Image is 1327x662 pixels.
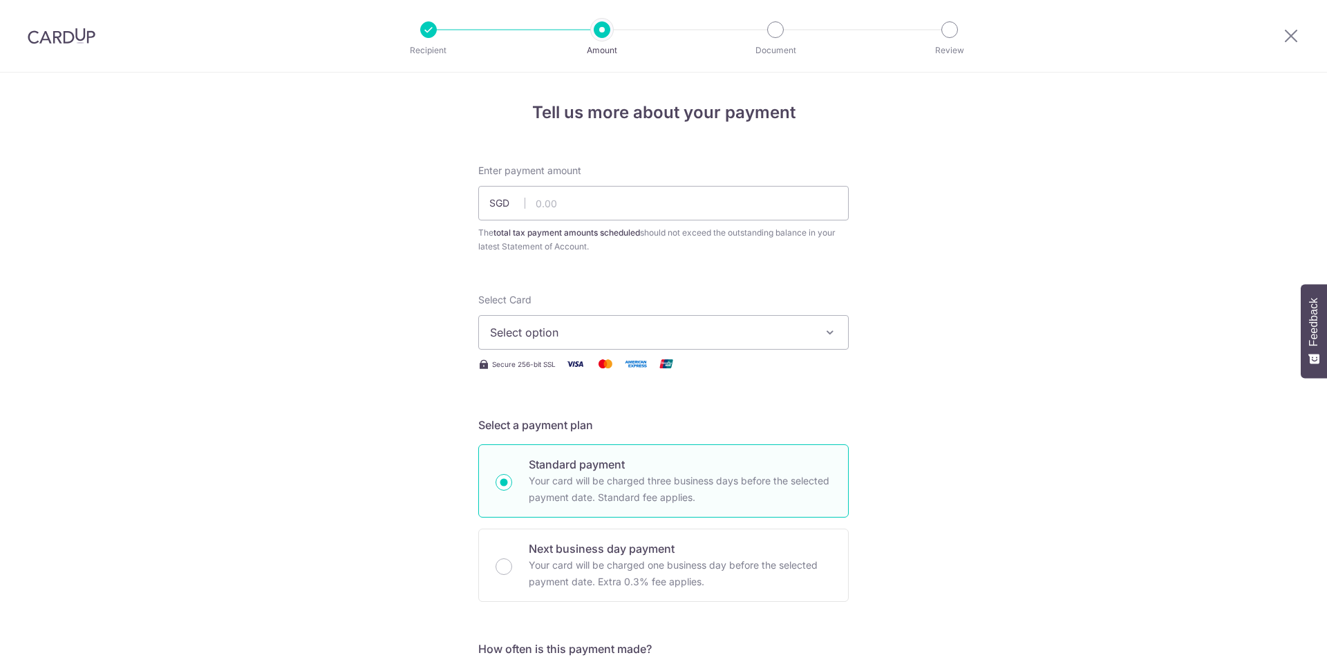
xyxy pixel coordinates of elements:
h4: Tell us more about your payment [478,100,849,125]
img: Visa [561,355,589,372]
div: The should not exceed the outstanding balance in your latest Statement of Account. [478,226,849,254]
img: Mastercard [592,355,619,372]
b: total tax payment amounts scheduled [493,227,640,238]
p: Recipient [377,44,480,57]
span: translation missing: en.payables.payment_networks.credit_card.summary.labels.select_card [478,294,531,305]
p: Amount [551,44,653,57]
iframe: 開啟您可用於找到更多資訊的 Widget [1241,621,1313,655]
h5: How often is this payment made? [478,641,849,657]
p: Document [724,44,827,57]
input: 0.00 [478,186,849,220]
p: Review [898,44,1001,57]
button: Feedback - Show survey [1301,284,1327,378]
span: Select option [490,324,812,341]
p: Next business day payment [529,540,831,557]
span: SGD [489,196,525,210]
p: Your card will be charged three business days before the selected payment date. Standard fee appl... [529,473,831,506]
h5: Select a payment plan [478,417,849,433]
button: Select option [478,315,849,350]
img: Union Pay [652,355,680,372]
span: Enter payment amount [478,164,581,178]
img: American Express [622,355,650,372]
span: Feedback [1308,298,1320,346]
p: Your card will be charged one business day before the selected payment date. Extra 0.3% fee applies. [529,557,831,590]
span: Secure 256-bit SSL [492,359,556,370]
img: CardUp [28,28,95,44]
p: Standard payment [529,456,831,473]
